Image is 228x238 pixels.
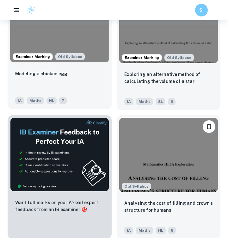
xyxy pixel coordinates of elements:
[55,53,85,60] span: Old Syllabus
[124,227,133,234] span: IA
[15,97,24,104] span: IA
[168,227,176,234] span: 6
[122,183,151,190] div: Although this IA is written for the old math syllabus (last exam in November 2020), the current I...
[55,53,85,60] div: Although this IA is written for the old math syllabus (last exam in November 2020), the current I...
[156,98,165,105] span: SL
[198,7,205,14] h6: SI
[164,54,194,61] span: Old Syllabus
[136,98,153,105] span: Maths
[136,227,153,234] span: Maths
[119,118,218,192] img: Maths IA example thumbnail: Analysing the cost of filling and crown'
[168,98,176,105] span: 6
[13,54,52,59] span: Examiner Marking
[195,4,208,16] button: SI
[10,118,109,191] img: Thumbnail
[122,183,151,190] span: Old Syllabus
[27,5,36,15] img: Clastify logo
[122,55,162,60] span: Examiner Marking
[124,200,213,214] p: Analysing the cost of filling and crown's structure for humans.
[124,71,213,85] p: Exploring an alternative method of calculating the volume of a star
[156,227,166,234] span: HL
[15,199,104,213] p: Want full marks on your IA ? Get expert feedback from an IB examiner!
[15,70,67,77] p: Modeling a chicken egg
[23,5,36,15] a: Clastify logo
[164,54,194,61] div: Although this IA is written for the old math syllabus (last exam in November 2020), the current I...
[27,97,44,104] span: Maths
[203,120,215,133] button: Bookmark
[124,98,133,105] span: IA
[59,97,67,104] span: 7
[46,97,57,104] span: HL
[82,207,87,212] span: 🎯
